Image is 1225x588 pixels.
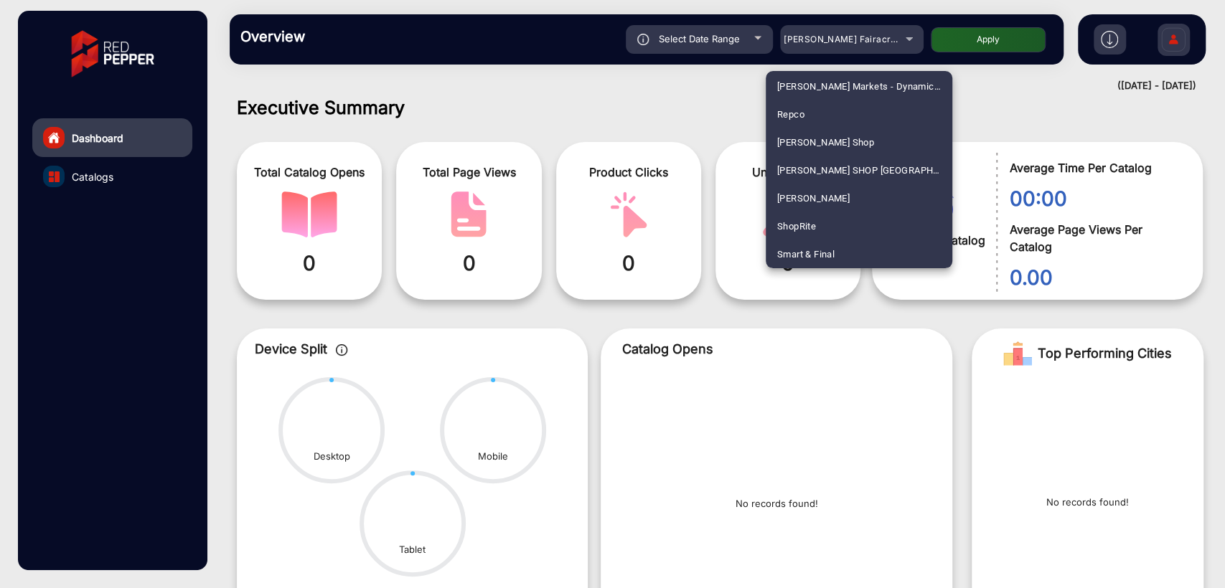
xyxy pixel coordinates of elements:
span: [PERSON_NAME] SHOP [GEOGRAPHIC_DATA] [777,156,941,184]
span: [PERSON_NAME] Markets - Dynamic E-commerce Edition [777,72,941,100]
span: ShopRite [777,212,816,240]
span: Repco [777,100,804,128]
span: Smart & Final [777,240,835,268]
span: [PERSON_NAME] [777,184,850,212]
span: [PERSON_NAME] Shop [777,128,874,156]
